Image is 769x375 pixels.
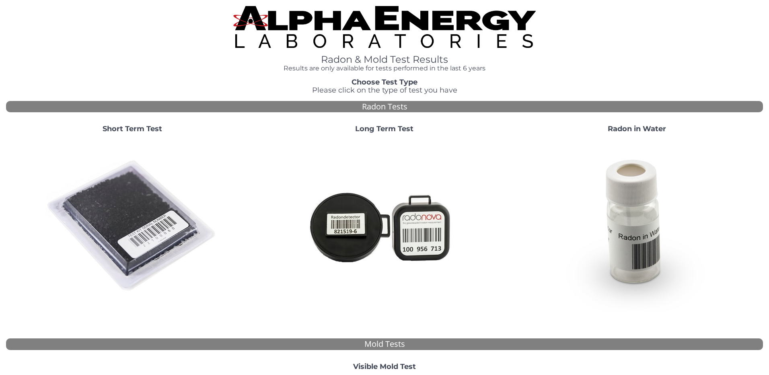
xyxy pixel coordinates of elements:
div: Radon Tests [6,101,763,113]
strong: Choose Test Type [352,78,417,87]
div: Mold Tests [6,338,763,350]
strong: Short Term Test [103,124,162,133]
strong: Radon in Water [608,124,666,133]
h1: Radon & Mold Test Results [233,54,536,65]
img: TightCrop.jpg [233,6,536,48]
img: Radtrak2vsRadtrak3.jpg [298,140,471,313]
img: RadoninWater.jpg [550,140,723,313]
span: Please click on the type of test you have [312,86,457,95]
img: ShortTerm.jpg [46,140,219,313]
strong: Long Term Test [355,124,413,133]
h4: Results are only available for tests performed in the last 6 years [233,65,536,72]
strong: Visible Mold Test [353,362,416,371]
